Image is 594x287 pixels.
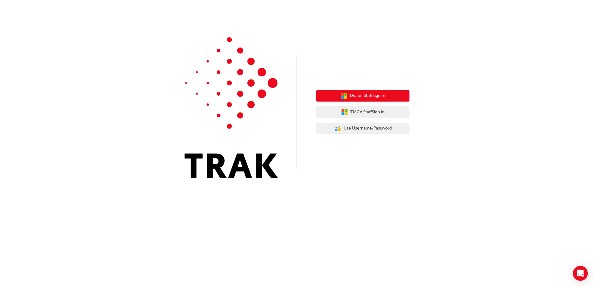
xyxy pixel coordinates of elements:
[316,106,409,118] button: TMCA StaffSign In
[344,125,392,132] span: Use Username/Password
[350,92,385,99] span: Dealer Staff Sign In
[316,123,409,134] button: Use Username/Password
[350,109,385,116] span: TMCA Staff Sign In
[185,37,278,178] img: Trak
[316,90,409,102] button: Dealer StaffSign In
[573,266,588,281] div: Open Intercom Messenger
